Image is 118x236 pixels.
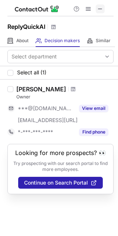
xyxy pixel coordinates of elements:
[18,177,103,189] button: Continue on Search Portal
[13,161,108,172] p: Try prospecting with our search portal to find more employees.
[17,70,46,75] span: Select all (1)
[18,105,75,112] span: ***@[DOMAIN_NAME]
[16,94,114,100] div: Owner
[96,38,111,44] span: Similar
[45,38,80,44] span: Decision makers
[79,128,108,136] button: Reveal Button
[12,53,57,60] div: Select department
[7,22,45,31] h1: ReplyQuickAI
[16,38,29,44] span: About
[15,149,106,156] header: Looking for more prospects? 👀
[15,4,59,13] img: ContactOut v5.3.10
[18,117,78,124] span: [EMAIL_ADDRESS][URL]
[79,105,108,112] button: Reveal Button
[24,180,88,186] span: Continue on Search Portal
[16,85,66,93] div: [PERSON_NAME]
